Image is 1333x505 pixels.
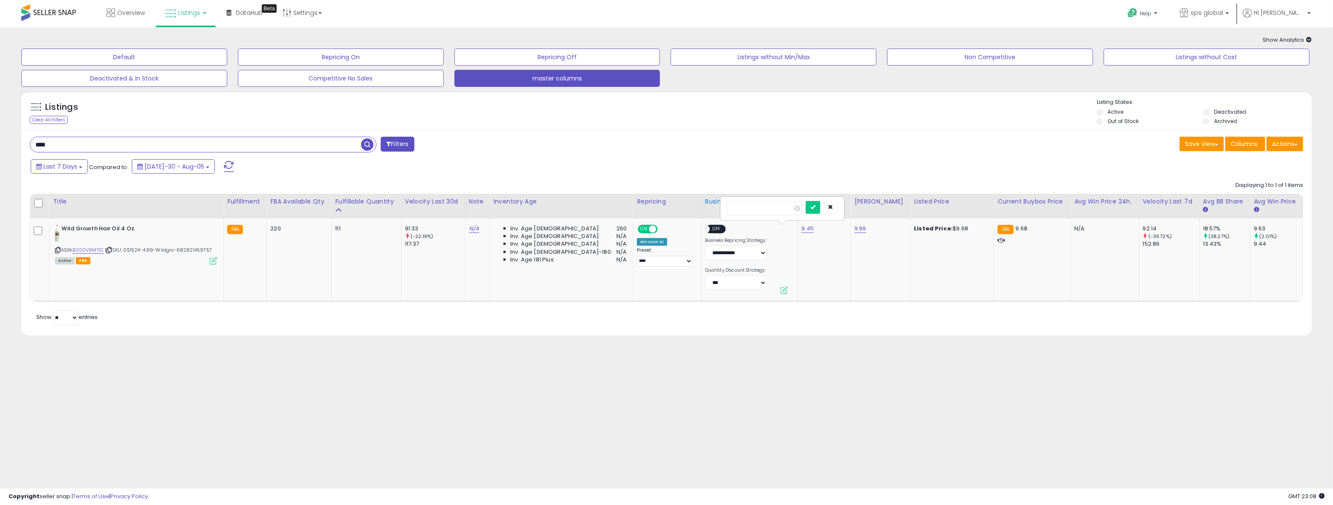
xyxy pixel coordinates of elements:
[145,162,204,171] span: [DATE]-30 - Aug-05
[510,240,600,248] span: Inv. Age [DEMOGRAPHIC_DATA]:
[705,197,795,206] div: Business Pricing
[510,232,600,240] span: Inv. Age [DEMOGRAPHIC_DATA]:
[335,225,394,232] div: 111
[36,313,98,321] span: Show: entries
[30,116,68,124] div: Clear All Filters
[1209,233,1229,240] small: (38.27%)
[1254,9,1305,17] span: Hi [PERSON_NAME]
[1203,240,1250,248] div: 13.43%
[710,226,723,233] span: OFF
[705,267,767,273] label: Quantity Discount Strategy:
[405,240,465,248] div: 117.37
[801,224,814,233] a: 9.45
[1074,225,1133,232] div: N/A
[914,225,987,232] div: $9.68
[616,240,627,248] span: N/A
[493,197,630,206] div: Inventory Age
[1143,225,1199,232] div: 92.14
[270,197,328,206] div: FBA Available Qty
[238,70,444,87] button: Competitive No Sales
[998,197,1067,206] div: Current Buybox Price
[656,226,670,233] span: OFF
[31,159,88,174] button: Last 7 Days
[53,197,220,206] div: Title
[43,162,77,171] span: Last 7 Days
[1259,233,1277,240] small: (2.01%)
[510,225,600,232] span: Inv. Age [DEMOGRAPHIC_DATA]:
[72,247,104,254] a: B000V8MTIC
[55,225,59,242] img: 41Y-cvRBYHL._SL40_.jpg
[510,256,555,264] span: Inv. Age 181 Plus:
[21,49,227,66] button: Default
[616,225,627,232] span: 260
[381,137,414,152] button: Filters
[671,49,876,66] button: Listings without Min/Max
[1140,10,1151,17] span: Help
[1254,225,1303,232] div: 9.63
[178,9,200,17] span: Listings
[1214,118,1237,125] label: Archived
[637,238,667,246] div: Amazon AI
[405,197,462,206] div: Velocity Last 30d
[411,233,433,240] small: (-22.19%)
[998,225,1013,234] small: FBA
[227,225,243,234] small: FBA
[854,224,866,233] a: 9.99
[1203,206,1208,214] small: Avg BB Share.
[1143,197,1196,206] div: Velocity Last 7d
[1214,108,1246,115] label: Deactivated
[914,197,990,206] div: Listed Price
[616,248,627,256] span: N/A
[1263,36,1312,44] span: Show Analytics
[262,4,277,13] div: Tooltip anchor
[1121,1,1166,28] a: Help
[335,197,397,206] div: Fulfillable Quantity
[705,238,767,244] label: Business Repricing Strategy:
[854,197,907,206] div: [PERSON_NAME]
[1104,49,1310,66] button: Listings without Cost
[227,197,263,206] div: Fulfillment
[454,49,660,66] button: Repricing Off
[1243,9,1311,28] a: Hi [PERSON_NAME]
[510,248,612,256] span: Inv. Age [DEMOGRAPHIC_DATA]-180:
[637,197,697,206] div: Repricing
[270,225,325,232] div: 220
[1231,140,1258,148] span: Columns
[639,226,650,233] span: ON
[887,49,1093,66] button: Non Competitive
[616,232,627,240] span: N/A
[1143,240,1199,248] div: 152.86
[236,9,263,17] span: DataHub
[1254,240,1303,248] div: 9.44
[454,70,660,87] button: master columns
[1127,8,1138,18] i: Get Help
[637,247,694,267] div: Preset:
[55,225,217,264] div: ASIN:
[76,257,90,264] span: FBA
[117,9,145,17] span: Overview
[21,70,227,87] button: Deactivated & In Stock
[1191,9,1223,17] span: sps global
[1203,197,1246,206] div: Avg BB Share
[1254,197,1299,206] div: Avg Win Price
[469,224,479,233] a: N/A
[1266,137,1303,151] button: Actions
[89,163,128,171] span: Compared to:
[914,224,953,232] b: Listed Price:
[1203,225,1250,232] div: 18.57%
[238,49,444,66] button: Repricing On
[801,197,847,206] div: Min Price
[1016,224,1028,232] span: 9.68
[55,257,75,264] span: All listings currently available for purchase on Amazon
[105,247,212,253] span: | SKU: 051524-4.99-Wildgro-682821459757
[45,101,78,113] h5: Listings
[1097,98,1312,106] p: Listing States:
[132,159,215,174] button: [DATE]-30 - Aug-05
[1254,206,1259,214] small: Avg Win Price.
[1108,108,1124,115] label: Active
[1108,118,1139,125] label: Out of Stock
[469,197,486,206] div: Note
[616,256,627,264] span: N/A
[1074,197,1136,206] div: Avg Win Price 24h.
[1225,137,1265,151] button: Columns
